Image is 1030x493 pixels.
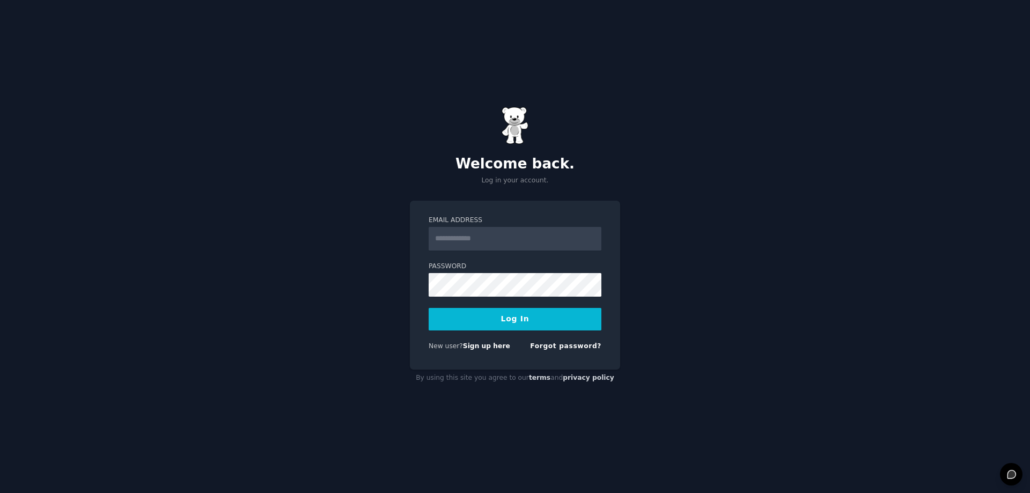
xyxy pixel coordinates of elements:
div: By using this site you agree to our and [410,370,620,387]
a: Sign up here [463,342,510,350]
label: Email Address [429,216,601,225]
h2: Welcome back. [410,156,620,173]
label: Password [429,262,601,271]
a: terms [529,374,550,381]
p: Log in your account. [410,176,620,186]
span: New user? [429,342,463,350]
img: Gummy Bear [502,107,528,144]
button: Log In [429,308,601,330]
a: Forgot password? [530,342,601,350]
a: privacy policy [563,374,614,381]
